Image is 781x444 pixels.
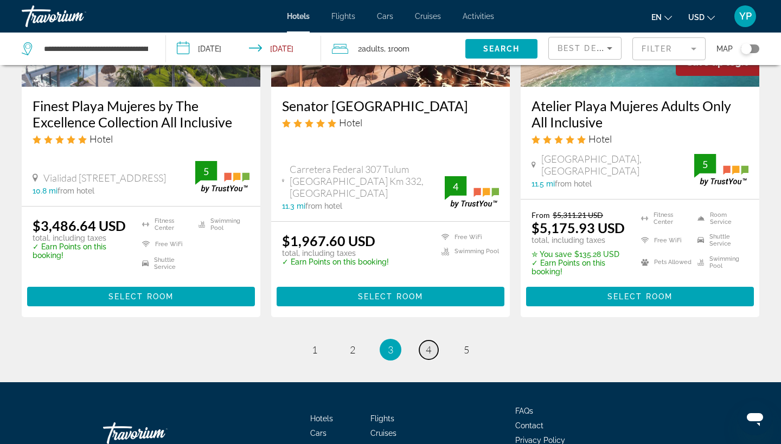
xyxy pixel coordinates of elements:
[166,33,321,65] button: Check-in date: Sep 30, 2025 Check-out date: Oct 7, 2025
[43,172,166,184] span: Vialidad [STREET_ADDRESS]
[370,429,396,437] a: Cruises
[33,186,57,195] span: 10.8 mi
[532,133,748,145] div: 5 star Hotel
[532,210,550,220] span: From
[532,220,625,236] ins: $5,175.93 USD
[27,289,255,301] a: Select Room
[310,414,333,423] a: Hotels
[532,250,628,259] p: $135.28 USD
[282,249,389,258] p: total, including taxes
[137,217,193,231] li: Fitness Center
[532,250,572,259] span: ✮ You save
[282,117,499,128] div: 5 star Hotel
[193,217,249,231] li: Swimming Pool
[362,44,384,53] span: Adults
[321,33,465,65] button: Travelers: 2 adults, 0 children
[632,37,706,61] button: Filter
[310,429,327,437] a: Cars
[651,13,662,22] span: en
[388,344,393,356] span: 3
[22,2,130,30] a: Travorium
[532,236,628,244] p: total, including taxes
[738,401,772,435] iframe: Botón para iniciar la ventana de mensajería
[415,12,441,21] a: Cruises
[426,344,431,356] span: 4
[731,5,759,28] button: User Menu
[436,233,499,242] li: Free WiFi
[526,289,754,301] a: Select Room
[33,217,126,234] ins: $3,486.64 USD
[445,176,499,208] img: trustyou-badge.svg
[733,44,759,54] button: Toggle map
[195,161,249,193] img: trustyou-badge.svg
[282,258,389,266] p: ✓ Earn Points on this booking!
[350,344,355,356] span: 2
[532,98,748,130] a: Atelier Playa Mujeres Adults Only All Inclusive
[515,407,533,415] span: FAQs
[282,202,305,210] span: 11.3 mi
[688,13,705,22] span: USD
[688,9,715,25] button: Change currency
[692,232,748,248] li: Shuttle Service
[277,287,504,306] button: Select Room
[607,292,673,301] span: Select Room
[137,256,193,271] li: Shuttle Service
[137,237,193,251] li: Free WiFi
[465,39,537,59] button: Search
[312,344,317,356] span: 1
[358,292,423,301] span: Select Room
[553,210,603,220] del: $5,311.21 USD
[391,44,409,53] span: Room
[282,233,375,249] ins: $1,967.60 USD
[282,98,499,114] a: Senator [GEOGRAPHIC_DATA]
[483,44,520,53] span: Search
[445,180,466,193] div: 4
[287,12,310,21] a: Hotels
[57,186,94,195] span: from hotel
[515,421,543,430] a: Contact
[290,163,445,199] span: Carretera Federal 307 Tulum [GEOGRAPHIC_DATA] Km 332, [GEOGRAPHIC_DATA]
[541,153,694,177] span: [GEOGRAPHIC_DATA], [GEOGRAPHIC_DATA]
[532,259,628,276] p: ✓ Earn Points on this booking!
[558,44,614,53] span: Best Deals
[651,9,672,25] button: Change language
[464,344,469,356] span: 5
[526,287,754,306] button: Select Room
[739,11,752,22] span: YP
[636,254,692,271] li: Pets Allowed
[33,133,249,145] div: 5 star Hotel
[694,154,748,186] img: trustyou-badge.svg
[436,247,499,256] li: Swimming Pool
[89,133,113,145] span: Hotel
[377,12,393,21] a: Cars
[384,41,409,56] span: , 1
[532,179,555,188] span: 11.5 mi
[305,202,342,210] span: from hotel
[277,289,504,301] a: Select Room
[27,287,255,306] button: Select Room
[463,12,494,21] a: Activities
[33,98,249,130] a: Finest Playa Mujeres by The Excellence Collection All Inclusive
[636,232,692,248] li: Free WiFi
[692,254,748,271] li: Swimming Pool
[331,12,355,21] a: Flights
[558,42,612,55] mat-select: Sort by
[33,234,129,242] p: total, including taxes
[636,210,692,227] li: Fitness Center
[108,292,174,301] span: Select Room
[195,165,217,178] div: 5
[339,117,362,128] span: Hotel
[370,414,394,423] span: Flights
